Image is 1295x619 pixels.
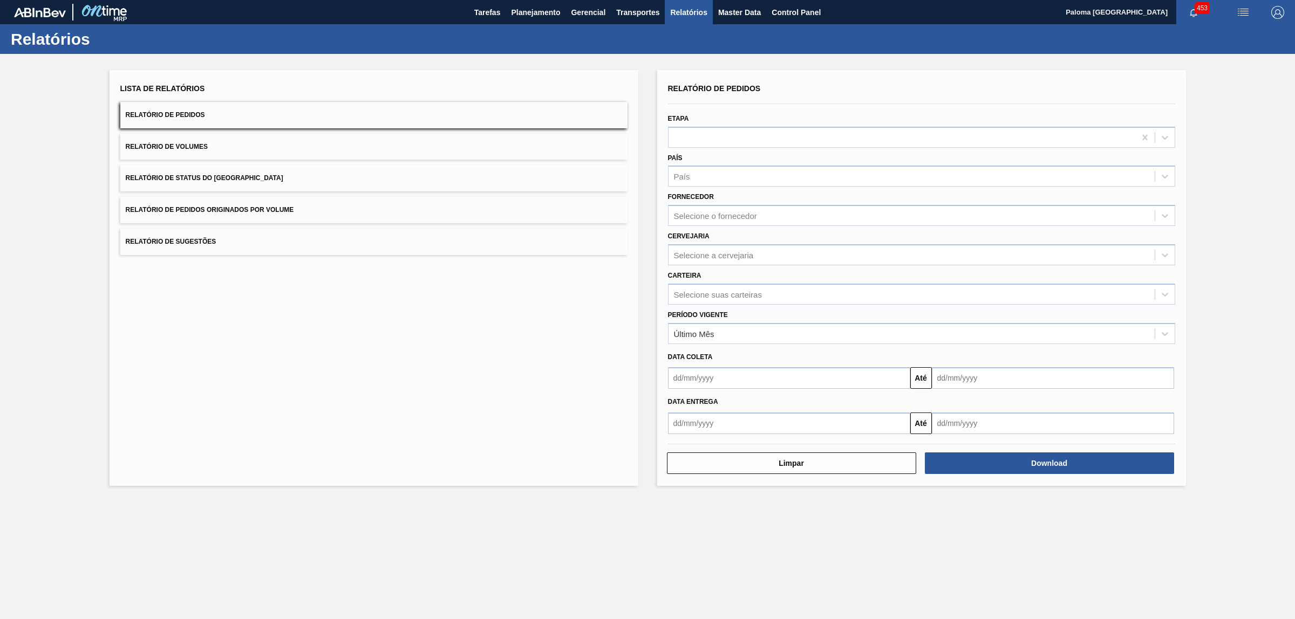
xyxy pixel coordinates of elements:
[718,6,761,19] span: Master Data
[120,165,628,191] button: Relatório de Status do [GEOGRAPHIC_DATA]
[120,197,628,223] button: Relatório de Pedidos Originados por Volume
[668,115,689,122] label: Etapa
[667,452,916,474] button: Limpar
[120,134,628,160] button: Relatório de Volumes
[511,6,560,19] span: Planejamento
[668,84,761,93] span: Relatório de Pedidos
[910,367,932,389] button: Até
[668,412,910,434] input: dd/mm/yyyy
[674,250,754,259] div: Selecione a cervejaria
[674,172,690,181] div: País
[668,398,718,405] span: Data Entrega
[126,143,208,150] span: Relatório de Volumes
[120,229,628,255] button: Relatório de Sugestões
[1195,2,1210,14] span: 453
[474,6,501,19] span: Tarefas
[616,6,659,19] span: Transportes
[126,174,283,182] span: Relatório de Status do [GEOGRAPHIC_DATA]
[14,8,66,17] img: TNhmsLtSVTkK8tSr43FrP2fwEKptu5GPRR3wAAAABJRU5ErkJggg==
[668,232,710,240] label: Cervejaria
[126,206,294,214] span: Relatório de Pedidos Originados por Volume
[1237,6,1250,19] img: userActions
[668,367,910,389] input: dd/mm/yyyy
[668,154,683,162] label: País
[932,367,1174,389] input: dd/mm/yyyy
[120,102,628,128] button: Relatório de Pedidos
[126,111,205,119] span: Relatório de Pedidos
[670,6,707,19] span: Relatórios
[11,33,202,45] h1: Relatórios
[668,311,728,319] label: Período Vigente
[674,329,714,338] div: Último Mês
[120,84,205,93] span: Lista de Relatórios
[674,211,757,221] div: Selecione o fornecedor
[1176,5,1211,20] button: Notificações
[668,193,714,201] label: Fornecedor
[910,412,932,434] button: Até
[1271,6,1284,19] img: Logout
[932,412,1174,434] input: dd/mm/yyyy
[668,272,701,279] label: Carteira
[772,6,821,19] span: Control Panel
[668,353,713,361] span: Data coleta
[571,6,605,19] span: Gerencial
[925,452,1174,474] button: Download
[674,290,762,299] div: Selecione suas carteiras
[126,238,216,245] span: Relatório de Sugestões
